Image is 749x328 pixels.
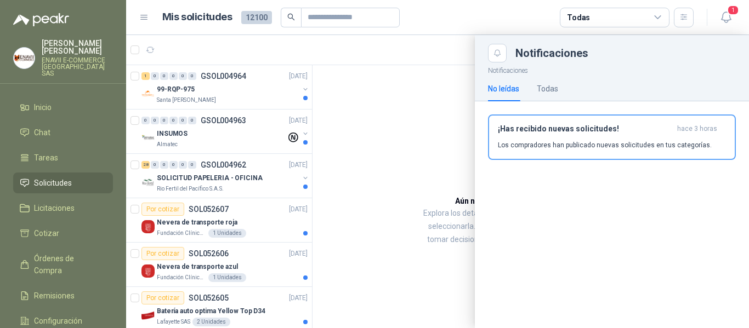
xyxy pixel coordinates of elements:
div: No leídas [488,83,519,95]
p: Notificaciones [475,62,749,76]
button: ¡Has recibido nuevas solicitudes!hace 3 horas Los compradores han publicado nuevas solicitudes en... [488,114,736,160]
span: Chat [34,126,50,139]
img: Company Logo [14,48,35,68]
span: Configuración [34,315,82,327]
a: Remisiones [13,285,113,306]
h3: ¡Has recibido nuevas solicitudes! [498,124,673,134]
a: Cotizar [13,223,113,244]
a: Licitaciones [13,198,113,218]
div: Todas [567,11,590,24]
button: Close [488,44,507,62]
a: Inicio [13,97,113,118]
a: Chat [13,122,113,143]
span: search [287,13,295,21]
p: [PERSON_NAME] [PERSON_NAME] [42,39,113,55]
img: Logo peakr [13,13,69,26]
p: ENAVII E-COMMERCE [GEOGRAPHIC_DATA] SAS [42,57,113,77]
span: hace 3 horas [677,124,717,134]
span: 1 [727,5,739,15]
button: 1 [716,8,736,27]
span: Órdenes de Compra [34,252,103,277]
div: Notificaciones [515,48,736,59]
h1: Mis solicitudes [162,9,232,25]
p: Los compradores han publicado nuevas solicitudes en tus categorías. [498,140,712,150]
span: Licitaciones [34,202,75,214]
span: Tareas [34,152,58,164]
span: Inicio [34,101,52,113]
div: Todas [537,83,558,95]
a: Solicitudes [13,172,113,193]
a: Tareas [13,147,113,168]
a: Órdenes de Compra [13,248,113,281]
span: Cotizar [34,227,59,239]
span: Solicitudes [34,177,72,189]
span: 12100 [241,11,272,24]
span: Remisiones [34,290,75,302]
